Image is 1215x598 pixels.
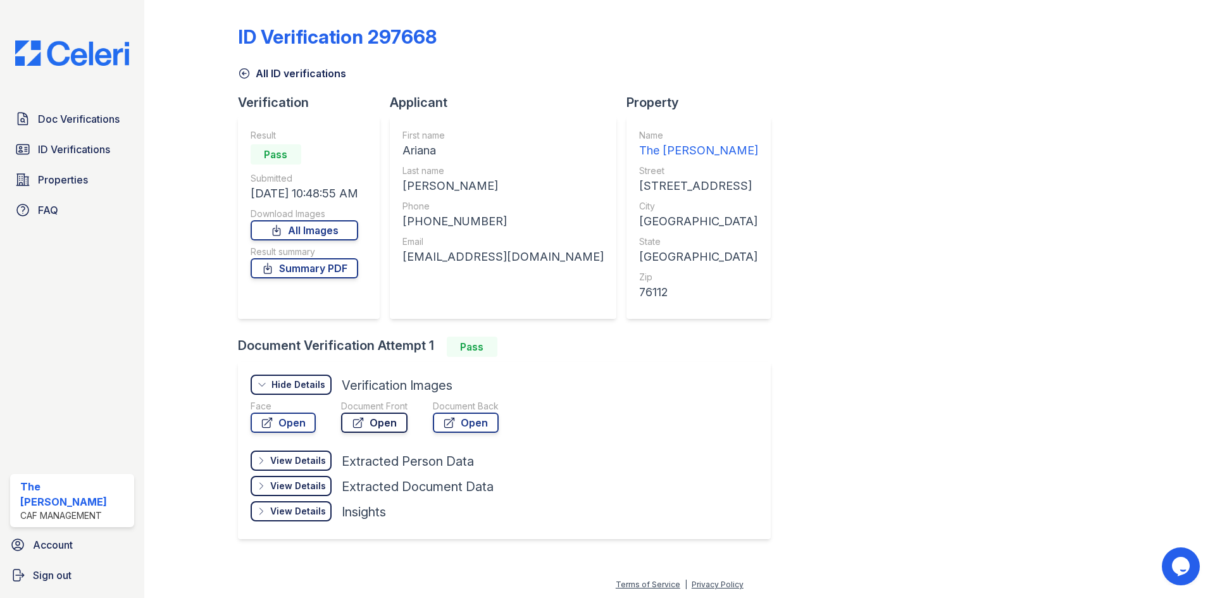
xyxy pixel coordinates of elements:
[251,400,316,413] div: Face
[447,337,497,357] div: Pass
[33,568,72,583] span: Sign out
[251,144,301,165] div: Pass
[20,479,129,509] div: The [PERSON_NAME]
[270,480,326,492] div: View Details
[402,142,604,159] div: Ariana
[1162,547,1202,585] iframe: chat widget
[639,248,758,266] div: [GEOGRAPHIC_DATA]
[251,246,358,258] div: Result summary
[402,177,604,195] div: [PERSON_NAME]
[639,177,758,195] div: [STREET_ADDRESS]
[270,454,326,467] div: View Details
[402,235,604,248] div: Email
[5,563,139,588] a: Sign out
[251,258,358,278] a: Summary PDF
[639,213,758,230] div: [GEOGRAPHIC_DATA]
[271,378,325,391] div: Hide Details
[5,40,139,66] img: CE_Logo_Blue-a8612792a0a2168367f1c8372b55b34899dd931a85d93a1a3d3e32e68fde9ad4.png
[402,129,604,142] div: First name
[639,200,758,213] div: City
[238,337,781,357] div: Document Verification Attempt 1
[433,400,499,413] div: Document Back
[251,172,358,185] div: Submitted
[10,197,134,223] a: FAQ
[626,94,781,111] div: Property
[20,509,129,522] div: CAF Management
[238,66,346,81] a: All ID verifications
[238,25,437,48] div: ID Verification 297668
[639,142,758,159] div: The [PERSON_NAME]
[402,200,604,213] div: Phone
[639,165,758,177] div: Street
[10,137,134,162] a: ID Verifications
[341,413,408,433] a: Open
[38,202,58,218] span: FAQ
[639,129,758,159] a: Name The [PERSON_NAME]
[639,235,758,248] div: State
[433,413,499,433] a: Open
[251,129,358,142] div: Result
[639,283,758,301] div: 76112
[10,167,134,192] a: Properties
[33,537,73,552] span: Account
[38,142,110,157] span: ID Verifications
[251,185,358,202] div: [DATE] 10:48:55 AM
[402,213,604,230] div: [PHONE_NUMBER]
[10,106,134,132] a: Doc Verifications
[5,532,139,558] a: Account
[402,248,604,266] div: [EMAIL_ADDRESS][DOMAIN_NAME]
[692,580,744,589] a: Privacy Policy
[685,580,687,589] div: |
[270,505,326,518] div: View Details
[38,111,120,127] span: Doc Verifications
[341,400,408,413] div: Document Front
[639,129,758,142] div: Name
[238,94,390,111] div: Verification
[342,452,474,470] div: Extracted Person Data
[639,271,758,283] div: Zip
[251,208,358,220] div: Download Images
[251,413,316,433] a: Open
[342,503,386,521] div: Insights
[342,478,494,495] div: Extracted Document Data
[390,94,626,111] div: Applicant
[251,220,358,240] a: All Images
[616,580,680,589] a: Terms of Service
[402,165,604,177] div: Last name
[38,172,88,187] span: Properties
[342,377,452,394] div: Verification Images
